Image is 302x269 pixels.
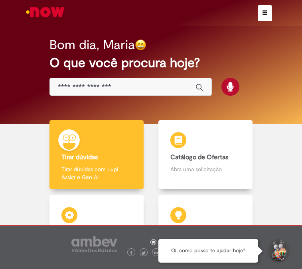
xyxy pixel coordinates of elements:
[170,153,228,161] b: Catálogo de Ofertas
[135,39,146,51] img: happy-face.png
[258,5,272,21] button: Alternar navegação
[61,165,132,181] p: Tirar dúvidas com Lupi Assist e Gen Ai
[154,251,158,255] img: logo_footer_linkedin.png
[42,120,151,189] a: Tirar dúvidas Tirar dúvidas com Lupi Assist e Gen Ai
[158,239,258,263] div: Oi, como posso te ajudar hoje?
[151,120,261,189] a: Catálogo de Ofertas Abra uma solicitação
[129,251,133,255] img: logo_footer_facebook.png
[266,239,290,263] button: Iniciar Conversa de Suporte
[71,236,117,252] img: logo_footer_ambev_rotulo_gray.png
[42,195,151,256] a: Serviços de TI Encontre ajuda
[61,153,98,161] b: Tirar dúvidas
[25,4,66,20] img: ServiceNow
[151,195,261,256] a: Base de Conhecimento Consulte e aprenda
[170,165,241,173] p: Abra uma solicitação
[49,56,253,70] h2: O que você procura hoje?
[142,251,146,255] img: logo_footer_twitter.png
[49,38,135,52] h2: Bom dia, Maria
